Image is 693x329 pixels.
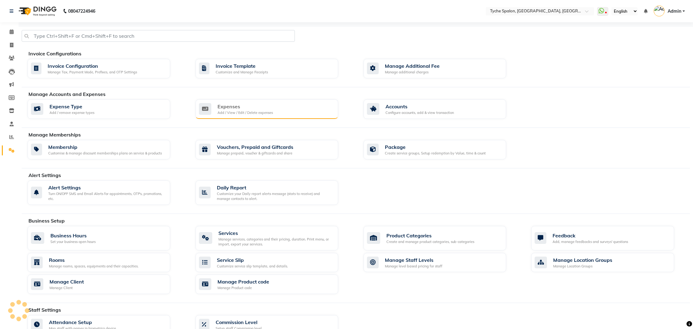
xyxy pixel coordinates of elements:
[553,264,612,269] div: Manage Location Groups
[218,237,333,247] div: Manage services, categories and their pricing, duration. Print menu, or import, export your servi...
[217,264,288,269] div: Customize service slip template, and details.
[50,232,96,239] div: Business Hours
[49,318,116,326] div: Attendance Setup
[196,140,354,159] a: Vouchers, Prepaid and GiftcardsManage prepaid, voucher & giftcards and share
[48,62,137,70] div: Invoice Configuration
[385,110,454,115] div: Configure accounts, add & view transaction
[48,184,165,191] div: Alert Settings
[217,191,333,201] div: Customize your Daily report alerts message (stats to receive) and manage contacts to alert.
[48,191,165,201] div: Turn ON/OFF SMS and Email Alerts for appointments, OTPs, promotions, etc.
[385,103,454,110] div: Accounts
[531,226,690,250] a: FeedbackAdd, manage feedbacks and surveys' questions
[28,59,186,78] a: Invoice ConfigurationManage Tax, Payment Mode, Prefixes, and OTP Settings
[28,180,186,205] a: Alert SettingsTurn ON/OFF SMS and Email Alerts for appointments, OTPs, promotions, etc.
[385,264,442,269] div: Manage level based pricing for staff
[196,226,354,250] a: ServicesManage services, categories and their pricing, duration. Print menu, or import, export yo...
[216,70,268,75] div: Customize and Manage Receipts
[196,275,354,294] a: Manage Product codeManage Product code
[553,256,612,264] div: Manage Location Groups
[218,229,333,237] div: Services
[196,253,354,272] a: Service SlipCustomize service slip template, and details.
[217,278,269,285] div: Manage Product code
[49,256,139,264] div: Rooms
[196,59,354,78] a: Invoice TemplateCustomize and Manage Receipts
[217,256,288,264] div: Service Slip
[28,140,186,159] a: MembershipCustomise & manage discount memberships plans on service & products
[364,226,522,250] a: Product CategoriesCreate and manage product categories, sub-categories
[196,180,354,205] a: Daily ReportCustomize your Daily report alerts message (stats to receive) and manage contacts to ...
[68,2,95,20] b: 08047224946
[364,99,522,119] a: AccountsConfigure accounts, add & view transaction
[22,30,295,42] input: Type Ctrl+Shift+F or Cmd+Shift+F to search
[49,285,84,291] div: Manage Client
[385,70,440,75] div: Manage additional charges
[217,103,273,110] div: Expenses
[386,232,474,239] div: Product Categories
[217,285,269,291] div: Manage Product code
[49,103,94,110] div: Expense Type
[48,70,137,75] div: Manage Tax, Payment Mode, Prefixes, and OTP Settings
[196,99,354,119] a: ExpensesAdd / View / Edit / Delete expenses
[553,239,628,245] div: Add, manage feedbacks and surveys' questions
[216,62,268,70] div: Invoice Template
[216,318,262,326] div: Commission Level
[385,143,486,151] div: Package
[48,143,162,151] div: Membership
[49,110,94,115] div: Add / remove expense types
[364,140,522,159] a: PackageCreate service groups, Setup redemption by Value, time & count
[28,226,186,250] a: Business HoursSet your business open hours
[49,278,84,285] div: Manage Client
[531,253,690,272] a: Manage Location GroupsManage Location Groups
[654,6,665,16] img: Admin
[385,151,486,156] div: Create service groups, Setup redemption by Value, time & count
[28,275,186,294] a: Manage ClientManage Client
[553,232,628,239] div: Feedback
[16,2,58,20] img: logo
[217,143,293,151] div: Vouchers, Prepaid and Giftcards
[217,110,273,115] div: Add / View / Edit / Delete expenses
[385,62,440,70] div: Manage Additional Fee
[217,184,333,191] div: Daily Report
[364,253,522,272] a: Manage Staff LevelsManage level based pricing for staff
[217,151,293,156] div: Manage prepaid, voucher & giftcards and share
[385,256,442,264] div: Manage Staff Levels
[668,8,681,15] span: Admin
[49,264,139,269] div: Manage rooms, spaces, equipments and their capacities.
[28,99,186,119] a: Expense TypeAdd / remove expense types
[364,59,522,78] a: Manage Additional FeeManage additional charges
[28,253,186,272] a: RoomsManage rooms, spaces, equipments and their capacities.
[48,151,162,156] div: Customise & manage discount memberships plans on service & products
[386,239,474,245] div: Create and manage product categories, sub-categories
[50,239,96,245] div: Set your business open hours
